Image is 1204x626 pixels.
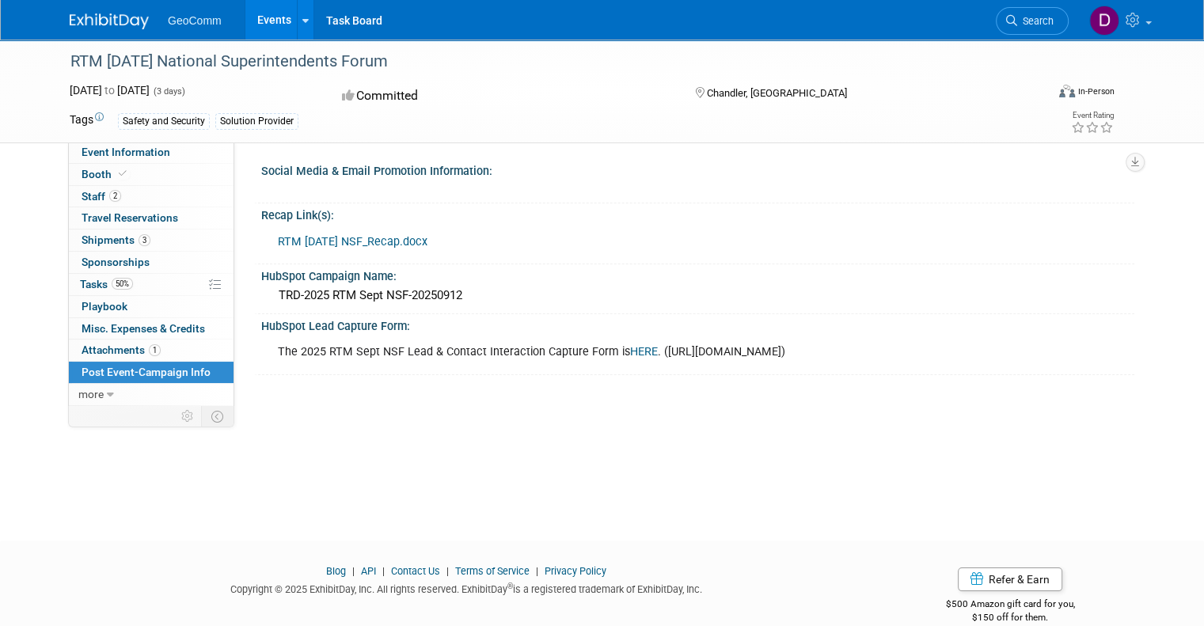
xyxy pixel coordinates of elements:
a: RTM [DATE] NSF_Recap.docx [278,235,427,249]
span: | [348,565,359,577]
div: Event Format [960,82,1115,106]
span: | [532,565,542,577]
a: Contact Us [391,565,440,577]
td: Toggle Event Tabs [202,406,234,427]
span: | [442,565,453,577]
a: Post Event-Campaign Info [69,362,234,383]
td: Tags [70,112,104,130]
a: Sponsorships [69,252,234,273]
a: Travel Reservations [69,207,234,229]
span: Event Information [82,146,170,158]
div: RTM [DATE] National Superintendents Forum [65,47,1026,76]
a: Misc. Expenses & Credits [69,318,234,340]
div: Safety and Security [118,113,210,130]
div: Committed [337,82,670,110]
span: | [378,565,389,577]
span: Shipments [82,233,150,246]
a: Search [996,7,1069,35]
span: 1 [149,344,161,356]
span: Chandler, [GEOGRAPHIC_DATA] [707,87,847,99]
span: Misc. Expenses & Credits [82,322,205,335]
div: Solution Provider [215,113,298,130]
a: HERE [630,345,658,359]
a: Staff2 [69,186,234,207]
i: Booth reservation complete [119,169,127,178]
a: Blog [326,565,346,577]
a: Event Information [69,142,234,163]
div: $150 off for them. [886,611,1134,624]
a: Shipments3 [69,230,234,251]
span: 50% [112,278,133,290]
div: HubSpot Campaign Name: [261,264,1134,284]
span: Tasks [80,278,133,290]
span: Staff [82,190,121,203]
div: $500 Amazon gift card for you, [886,587,1134,624]
div: TRD-2025 RTM Sept NSF-20250912 [273,283,1122,308]
div: Recap Link(s): [261,203,1134,223]
img: ExhibitDay [70,13,149,29]
a: more [69,384,234,405]
span: GeoComm [168,14,222,27]
a: Terms of Service [455,565,530,577]
a: Refer & Earn [958,567,1062,591]
div: Social Media & Email Promotion Information: [261,159,1134,179]
img: Format-Inperson.png [1059,85,1075,97]
sup: ® [507,582,513,590]
a: API [361,565,376,577]
span: 3 [139,234,150,246]
span: more [78,388,104,400]
div: The 2025 RTM Sept NSF Lead & Contact Interaction Capture Form is . ([URL][DOMAIN_NAME]) [267,336,963,368]
div: Copyright © 2025 ExhibitDay, Inc. All rights reserved. ExhibitDay is a registered trademark of Ex... [70,579,862,597]
span: 2 [109,190,121,202]
span: Sponsorships [82,256,150,268]
div: HubSpot Lead Capture Form: [261,314,1134,334]
div: Event Rating [1071,112,1114,120]
span: to [102,84,117,97]
span: Playbook [82,300,127,313]
span: Search [1017,15,1054,27]
a: Booth [69,164,234,185]
span: Attachments [82,343,161,356]
span: Post Event-Campaign Info [82,366,211,378]
a: Tasks50% [69,274,234,295]
a: Playbook [69,296,234,317]
span: (3 days) [152,86,185,97]
span: Booth [82,168,130,180]
img: Dallas Johnson [1089,6,1119,36]
td: Personalize Event Tab Strip [174,406,202,427]
a: Attachments1 [69,340,234,361]
span: Travel Reservations [82,211,178,224]
a: Privacy Policy [545,565,606,577]
span: [DATE] [DATE] [70,84,150,97]
div: In-Person [1077,85,1115,97]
